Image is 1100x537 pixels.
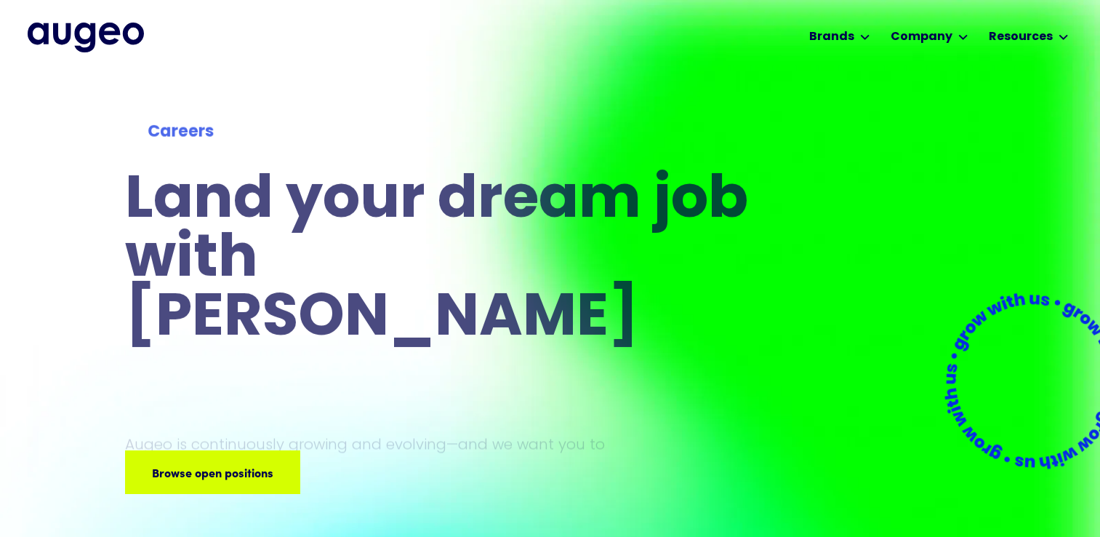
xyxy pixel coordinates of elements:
strong: Careers [148,124,214,140]
div: Brands [809,28,854,46]
div: Company [891,28,952,46]
h1: Land your dream job﻿ with [PERSON_NAME] [125,172,753,349]
a: home [28,23,144,52]
img: Augeo's full logo in midnight blue. [28,23,144,52]
a: Browse open positions [125,450,300,494]
p: Augeo is continuously growing and evolving—and we want you to grow with us. [125,434,625,474]
div: Resources [989,28,1053,46]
